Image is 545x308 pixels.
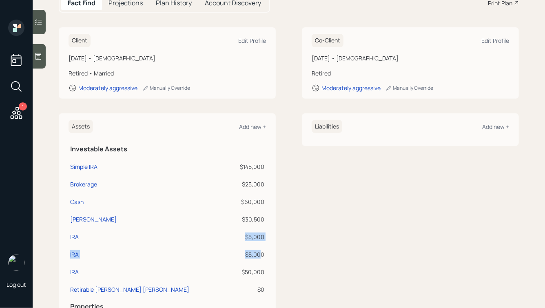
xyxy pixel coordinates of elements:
[70,180,97,188] div: Brokerage
[70,197,84,206] div: Cash
[312,34,343,47] h6: Co-Client
[70,268,79,276] div: IRA
[230,233,264,241] div: $5,000
[230,268,264,276] div: $50,000
[321,84,381,92] div: Moderately aggressive
[8,255,24,271] img: hunter_neumayer.jpg
[312,69,509,78] div: Retired
[230,180,264,188] div: $25,000
[312,120,342,133] h6: Liabilities
[70,285,189,294] div: Retirable [PERSON_NAME] [PERSON_NAME]
[142,84,190,91] div: Manually Override
[70,215,117,224] div: [PERSON_NAME]
[230,285,264,294] div: $0
[238,37,266,44] div: Edit Profile
[481,37,509,44] div: Edit Profile
[70,250,79,259] div: IRA
[70,233,79,241] div: IRA
[69,34,91,47] h6: Client
[230,215,264,224] div: $30,500
[70,162,97,171] div: Simple IRA
[230,250,264,259] div: $5,000
[69,69,266,78] div: Retired • Married
[482,123,509,131] div: Add new +
[230,197,264,206] div: $60,000
[19,102,27,111] div: 1
[78,84,137,92] div: Moderately aggressive
[7,281,26,288] div: Log out
[385,84,433,91] div: Manually Override
[239,123,266,131] div: Add new +
[70,145,264,153] h5: Investable Assets
[230,162,264,171] div: $145,000
[69,120,93,133] h6: Assets
[312,54,509,62] div: [DATE] • [DEMOGRAPHIC_DATA]
[69,54,266,62] div: [DATE] • [DEMOGRAPHIC_DATA]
